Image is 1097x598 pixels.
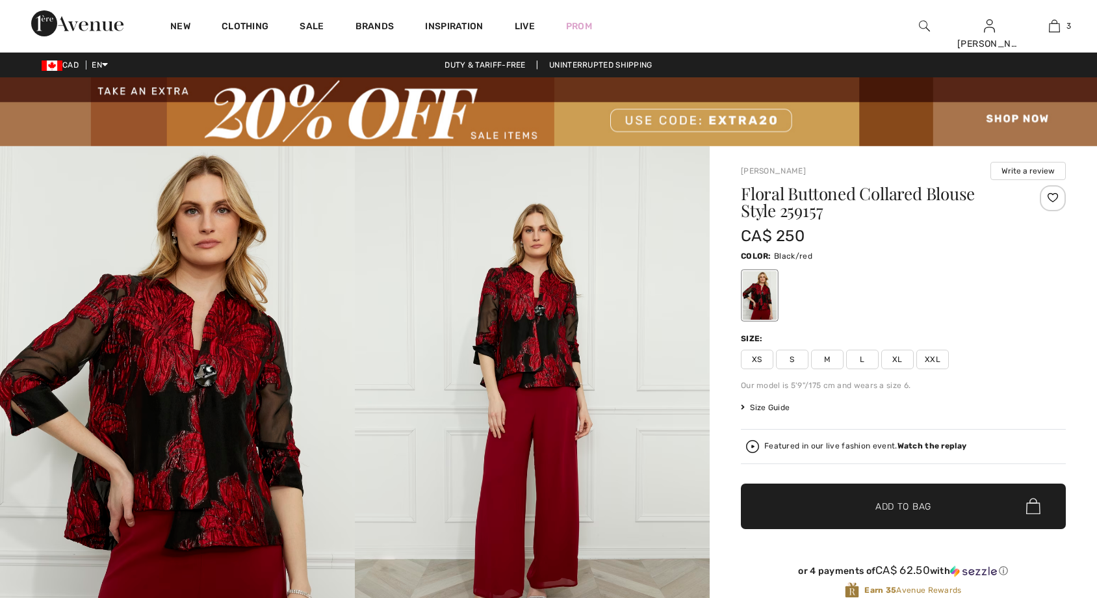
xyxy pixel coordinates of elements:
strong: Earn 35 [864,586,896,595]
img: My Bag [1049,18,1060,34]
div: Our model is 5'9"/175 cm and wears a size 6. [741,380,1066,391]
span: XXL [916,350,949,369]
span: Color: [741,252,771,261]
iframe: Opens a widget where you can chat to one of our agents [1014,500,1084,533]
span: L [846,350,879,369]
div: [PERSON_NAME] [957,37,1021,51]
span: EN [92,60,108,70]
img: search the website [919,18,930,34]
a: Sale [300,21,324,34]
div: Size: [741,333,766,344]
img: My Info [984,18,995,34]
h1: Floral Buttoned Collared Blouse Style 259157 [741,185,1012,219]
span: CAD [42,60,84,70]
a: Brands [355,21,394,34]
button: Write a review [990,162,1066,180]
span: M [811,350,844,369]
span: XL [881,350,914,369]
img: Watch the replay [746,440,759,453]
a: Sign In [984,19,995,32]
span: Size Guide [741,402,790,413]
strong: Watch the replay [897,441,967,450]
span: Add to Bag [875,499,931,513]
button: Add to Bag [741,484,1066,529]
span: Avenue Rewards [864,584,961,596]
span: Inspiration [425,21,483,34]
span: CA$ 250 [741,227,805,245]
div: Featured in our live fashion event. [764,442,966,450]
a: Live [515,19,535,33]
span: 3 [1066,20,1071,32]
span: Black/red [774,252,812,261]
a: Prom [566,19,592,33]
span: S [776,350,808,369]
a: 3 [1022,18,1086,34]
a: [PERSON_NAME] [741,166,806,175]
span: XS [741,350,773,369]
a: Clothing [222,21,268,34]
img: 1ère Avenue [31,10,123,36]
img: Bag.svg [1026,498,1040,515]
a: New [170,21,190,34]
span: CA$ 62.50 [875,564,930,577]
div: or 4 payments ofCA$ 62.50withSezzle Click to learn more about Sezzle [741,564,1066,582]
img: Canadian Dollar [42,60,62,71]
img: Sezzle [950,565,997,577]
div: Black/red [743,271,777,320]
div: or 4 payments of with [741,564,1066,577]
